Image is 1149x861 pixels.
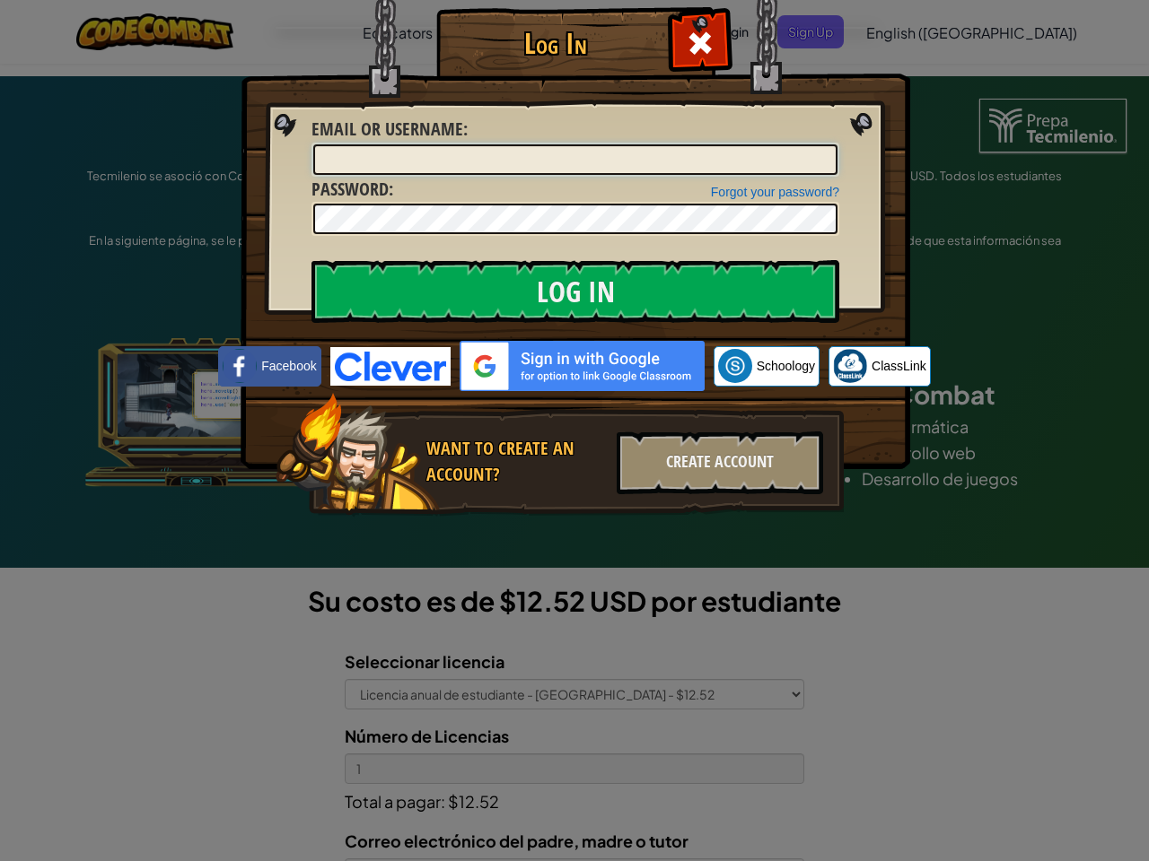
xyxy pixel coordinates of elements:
span: Facebook [261,357,316,375]
img: clever-logo-blue.png [330,347,451,386]
label: : [311,117,468,143]
img: schoology.png [718,349,752,383]
a: Forgot your password? [711,185,839,199]
img: gplus_sso_button2.svg [460,341,705,391]
span: Email or Username [311,117,463,141]
div: Create Account [617,431,823,494]
span: Password [311,177,389,201]
label: : [311,177,393,203]
span: Schoology [757,357,815,375]
div: Want to create an account? [426,436,606,487]
span: ClassLink [872,357,926,375]
img: classlink-logo-small.png [833,349,867,383]
img: facebook_small.png [223,349,257,383]
input: Log In [311,260,839,323]
h1: Log In [441,28,670,59]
